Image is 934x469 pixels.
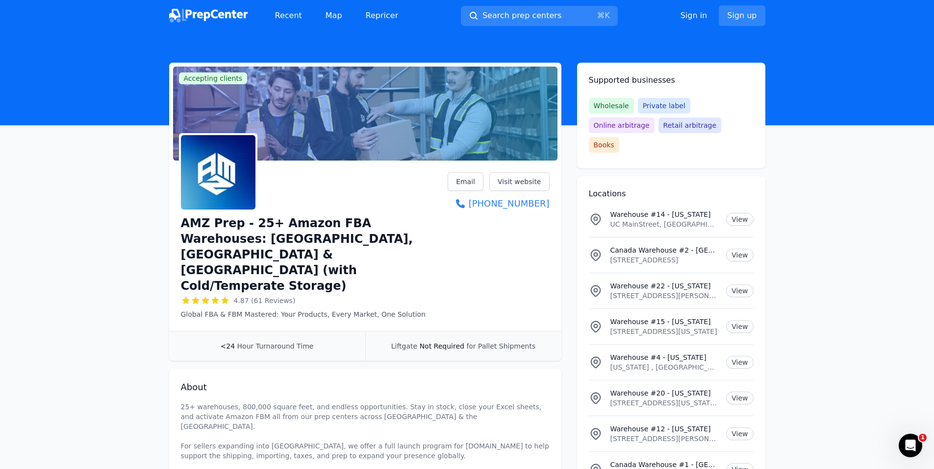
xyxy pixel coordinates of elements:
[610,327,719,336] p: [STREET_ADDRESS][US_STATE]
[358,6,406,25] a: Repricer
[610,245,719,255] p: Canada Warehouse #2 - [GEOGRAPHIC_DATA]
[181,135,255,210] img: AMZ Prep - 25+ Amazon FBA Warehouses: US, Canada & UK (with Cold/Temperate Storage)
[719,5,765,26] a: Sign up
[610,398,719,408] p: [STREET_ADDRESS][US_STATE][US_STATE]
[237,342,314,350] span: Hour Turnaround Time
[726,249,753,261] a: View
[658,117,721,133] span: Retail arbitrage
[267,6,310,25] a: Recent
[482,10,561,22] span: Search prep centers
[391,342,417,350] span: Liftgate
[610,219,719,229] p: UC MainStreet, [GEOGRAPHIC_DATA], [GEOGRAPHIC_DATA], [US_STATE][GEOGRAPHIC_DATA], [GEOGRAPHIC_DATA]
[610,352,719,362] p: Warehouse #4 - [US_STATE]
[589,74,754,86] h2: Supported businesses
[726,392,753,404] a: View
[726,356,753,369] a: View
[221,342,235,350] span: <24
[726,320,753,333] a: View
[610,291,719,301] p: [STREET_ADDRESS][PERSON_NAME][US_STATE]
[448,172,483,191] a: Email
[610,362,719,372] p: [US_STATE] , [GEOGRAPHIC_DATA]
[610,434,719,444] p: [STREET_ADDRESS][PERSON_NAME][US_STATE]
[420,342,464,350] span: Not Required
[169,9,248,23] img: PrepCenter
[610,281,719,291] p: Warehouse #22 - [US_STATE]
[919,434,927,442] span: 1
[489,172,550,191] a: Visit website
[605,11,610,20] kbd: K
[234,296,296,305] span: 4.87 (61 Reviews)
[589,117,655,133] span: Online arbitrage
[726,427,753,440] a: View
[610,317,719,327] p: Warehouse #15 - [US_STATE]
[681,10,707,22] a: Sign in
[638,98,690,114] span: Private label
[589,98,634,114] span: Wholesale
[179,72,248,84] span: Accepting clients
[610,424,719,434] p: Warehouse #12 - [US_STATE]
[318,6,350,25] a: Map
[610,210,719,219] p: Warehouse #14 - [US_STATE]
[610,255,719,265] p: [STREET_ADDRESS]
[726,213,753,226] a: View
[181,309,448,319] p: Global FBA & FBM Mastered: Your Products, Every Market, One Solution
[597,11,605,20] kbd: ⌘
[589,188,754,200] h2: Locations
[899,434,922,457] iframe: Intercom live chat
[610,388,719,398] p: Warehouse #20 - [US_STATE]
[466,342,535,350] span: for Pallet Shipments
[181,380,550,394] h2: About
[589,137,619,153] span: Books
[448,197,549,211] a: [PHONE_NUMBER]
[726,284,753,297] a: View
[181,215,448,294] h1: AMZ Prep - 25+ Amazon FBA Warehouses: [GEOGRAPHIC_DATA], [GEOGRAPHIC_DATA] & [GEOGRAPHIC_DATA] (w...
[461,6,618,26] button: Search prep centers⌘K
